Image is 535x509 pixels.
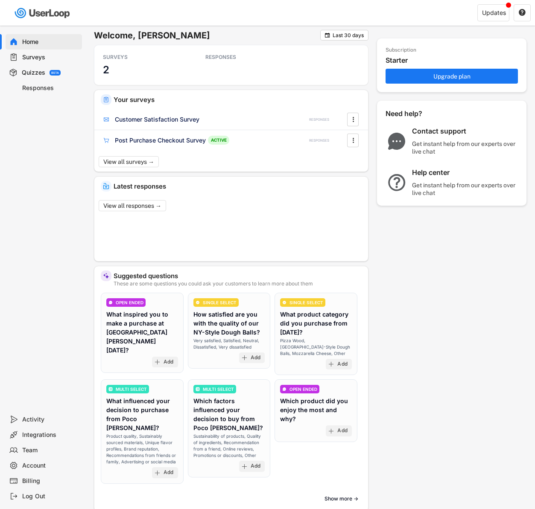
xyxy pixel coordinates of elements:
[114,183,362,189] div: Latest responses
[94,30,320,41] h6: Welcome, [PERSON_NAME]
[482,10,506,16] div: Updates
[22,477,79,485] div: Billing
[203,300,237,305] div: SINGLE SELECT
[289,387,317,391] div: OPEN ENDED
[289,300,323,305] div: SINGLE SELECT
[386,133,408,150] img: ChatMajor.svg
[103,273,109,279] img: MagicMajor%20%28Purple%29.svg
[51,71,59,74] div: BETA
[386,174,408,191] img: QuestionMarkInverseMajor.svg
[114,281,362,286] div: These are some questions you could ask your customers to learn more about them
[22,416,79,424] div: Activity
[22,53,79,61] div: Surveys
[412,140,519,155] div: Get instant help from our experts over live chat
[22,69,45,77] div: Quizzes
[108,300,113,305] img: ConversationMinor.svg
[282,300,287,305] img: CircleTickMinorWhite.svg
[103,183,109,189] img: IncomingMajor.svg
[22,38,79,46] div: Home
[412,181,519,197] div: Get instant help from our experts over live chat
[164,469,174,476] div: Add
[22,446,79,454] div: Team
[386,69,518,84] button: Upgrade plan
[309,117,329,122] div: RESPONSES
[103,63,109,76] h3: 2
[114,273,362,279] div: Suggested questions
[106,310,178,355] div: What inspired you to make a purchase at [GEOGRAPHIC_DATA][PERSON_NAME] [DATE]?
[412,168,519,177] div: Help center
[193,433,265,459] div: Sustainability of products, Quality of ingredients, Recommendation from a friend, Online reviews,...
[412,127,519,136] div: Contact support
[116,387,147,391] div: MULTI SELECT
[99,156,159,167] button: View all surveys →
[280,337,352,357] div: Pizza Wood, [GEOGRAPHIC_DATA]-Style Dough Balls, Mozzarella Cheese, Other
[108,387,113,391] img: ListMajor.svg
[114,96,362,103] div: Your surveys
[106,396,178,432] div: What influenced your decision to purchase from Poco [PERSON_NAME]?
[22,492,79,500] div: Log Out
[349,113,357,126] button: 
[352,136,354,145] text: 
[196,300,200,305] img: CircleTickMinorWhite.svg
[208,136,229,145] div: ACTIVE
[251,463,261,470] div: Add
[193,310,265,337] div: How satisfied are you with the quality of our NY-Style Dough Balls?
[193,396,265,432] div: Which factors influenced your decision to buy from Poco [PERSON_NAME]?
[519,9,526,16] text: 
[115,136,206,145] div: Post Purchase Checkout Survey
[106,433,178,465] div: Product quality, Sustainably sourced materials, Unique flavor profiles, Brand reputation, Recomme...
[251,355,261,361] div: Add
[22,462,79,470] div: Account
[386,109,445,118] div: Need help?
[103,54,180,61] div: SURVEYS
[22,431,79,439] div: Integrations
[164,359,174,366] div: Add
[193,337,265,350] div: Very satisfied, Satisfied, Neutral, Dissatisfied, Very dissatisfied
[282,387,287,391] img: ConversationMinor.svg
[325,32,330,38] text: 
[337,361,348,368] div: Add
[518,9,526,17] button: 
[321,492,362,505] button: Show more →
[205,54,282,61] div: RESPONSES
[115,115,199,124] div: Customer Satisfaction Survey
[352,115,354,124] text: 
[280,396,352,423] div: Which product did you enjoy the most and why?
[349,134,357,147] button: 
[333,33,364,38] div: Last 30 days
[116,300,143,305] div: OPEN ENDED
[22,84,79,92] div: Responses
[280,310,352,337] div: What product category did you purchase from [DATE]?
[386,47,416,54] div: Subscription
[99,200,166,211] button: View all responses →
[337,428,348,434] div: Add
[324,32,330,38] button: 
[386,56,522,65] div: Starter
[203,387,234,391] div: MULTI SELECT
[13,4,73,22] img: userloop-logo-01.svg
[196,387,200,391] img: ListMajor.svg
[309,138,329,143] div: RESPONSES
